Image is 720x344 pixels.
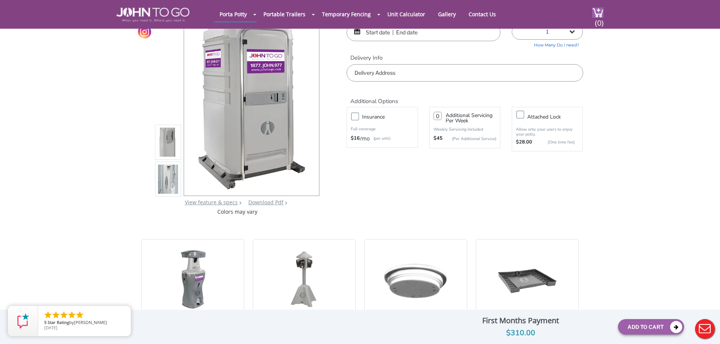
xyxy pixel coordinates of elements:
[155,208,320,216] div: Colors may vary
[362,112,421,122] h3: Insurance
[15,313,31,329] img: Review Rating
[48,319,69,325] span: Star Rating
[516,127,579,137] p: Allow only your users to enjoy your potty.
[351,135,360,142] strong: $16
[347,54,583,62] label: Delivery Info
[512,40,583,48] a: How Many Do I need?
[158,90,178,268] img: Product
[372,249,459,309] img: 25
[116,8,189,22] img: JOHN to go
[429,327,612,339] div: $310.00
[347,64,583,82] input: Delivery Address
[595,12,604,28] span: (0)
[432,7,461,22] a: Gallery
[285,201,287,205] img: chevron.png
[434,112,442,120] input: 0
[74,319,107,325] span: [PERSON_NAME]
[516,139,532,146] strong: $28.00
[239,201,242,205] img: right arrow icon
[44,325,57,330] span: [DATE]
[287,249,321,309] img: 25
[443,136,496,142] p: (Per Additional Service)
[173,249,213,309] img: 25
[214,7,252,22] a: Porta Potty
[429,314,612,327] div: First Months Payment
[351,125,413,133] p: Full coverage
[527,112,586,122] h3: Attached lock
[434,135,443,142] strong: $45
[446,113,496,123] h3: Additional Servicing Per Week
[158,53,178,231] img: Product
[434,126,496,132] p: Weekly Servicing Included
[536,139,575,146] p: {One time fee}
[347,24,500,41] input: Start date | End date
[248,199,283,206] a: Download Pdf
[44,319,46,325] span: 5
[690,314,720,344] button: Live Chat
[258,7,311,22] a: Portable Trailers
[382,7,431,22] a: Unit Calculator
[75,310,84,319] li: 
[59,310,68,319] li: 
[497,249,557,309] img: 25
[316,7,376,22] a: Temporary Fencing
[463,7,502,22] a: Contact Us
[43,310,53,319] li: 
[67,310,76,319] li: 
[347,89,583,105] h2: Additional Options
[194,15,309,193] img: Product
[351,135,413,142] div: /mo
[592,8,604,18] img: cart a
[185,199,238,206] a: View feature & specs
[51,310,60,319] li: 
[138,25,151,39] a: Instagram
[618,319,684,335] button: Add To Cart
[370,135,390,142] p: (per unit)
[44,320,125,325] span: by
